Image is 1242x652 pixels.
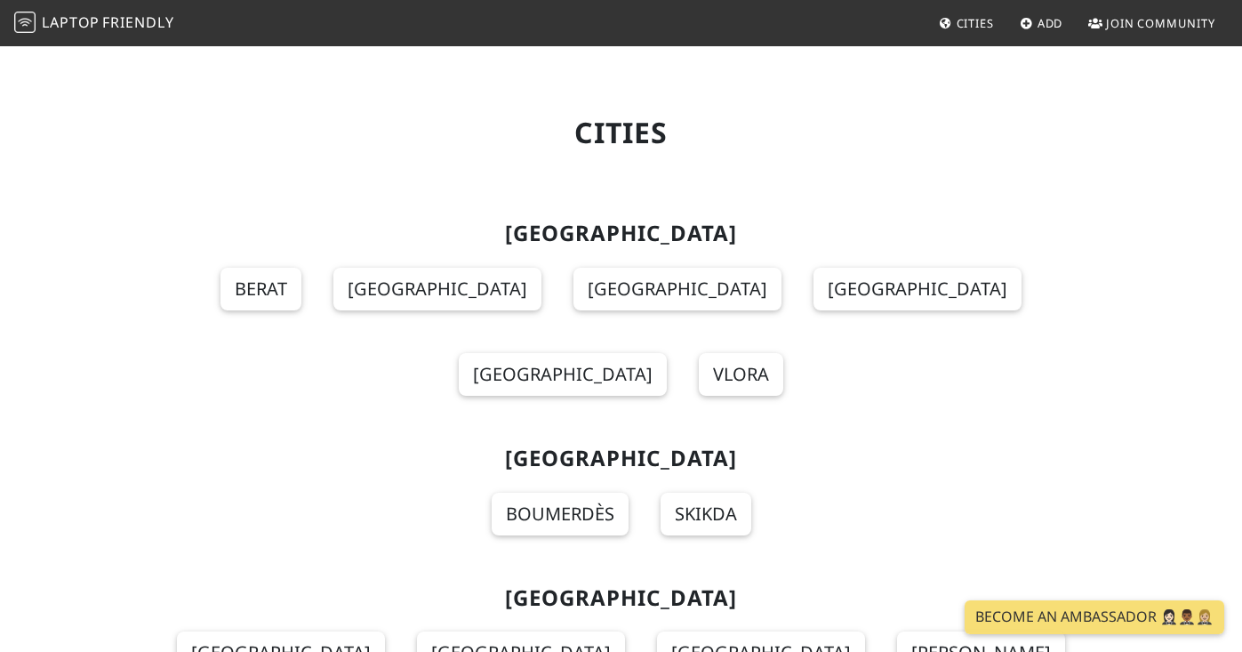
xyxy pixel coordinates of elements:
span: Laptop [42,12,100,32]
a: [GEOGRAPHIC_DATA] [573,268,781,310]
h1: Cities [125,116,1118,149]
h2: [GEOGRAPHIC_DATA] [125,585,1118,611]
a: Boumerdès [492,493,629,535]
span: Add [1038,15,1063,31]
a: [GEOGRAPHIC_DATA] [333,268,541,310]
span: Friendly [102,12,173,32]
a: Berat [220,268,301,310]
a: LaptopFriendly LaptopFriendly [14,8,174,39]
a: Cities [932,7,1001,39]
h2: [GEOGRAPHIC_DATA] [125,221,1118,246]
span: Cities [957,15,994,31]
span: Join Community [1106,15,1215,31]
a: [GEOGRAPHIC_DATA] [813,268,1022,310]
a: Become an Ambassador 🤵🏻‍♀️🤵🏾‍♂️🤵🏼‍♀️ [965,600,1224,634]
img: LaptopFriendly [14,12,36,33]
a: Join Community [1081,7,1222,39]
a: Add [1013,7,1070,39]
a: Vlora [699,353,783,396]
a: Skikda [661,493,751,535]
h2: [GEOGRAPHIC_DATA] [125,446,1118,471]
a: [GEOGRAPHIC_DATA] [459,353,667,396]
